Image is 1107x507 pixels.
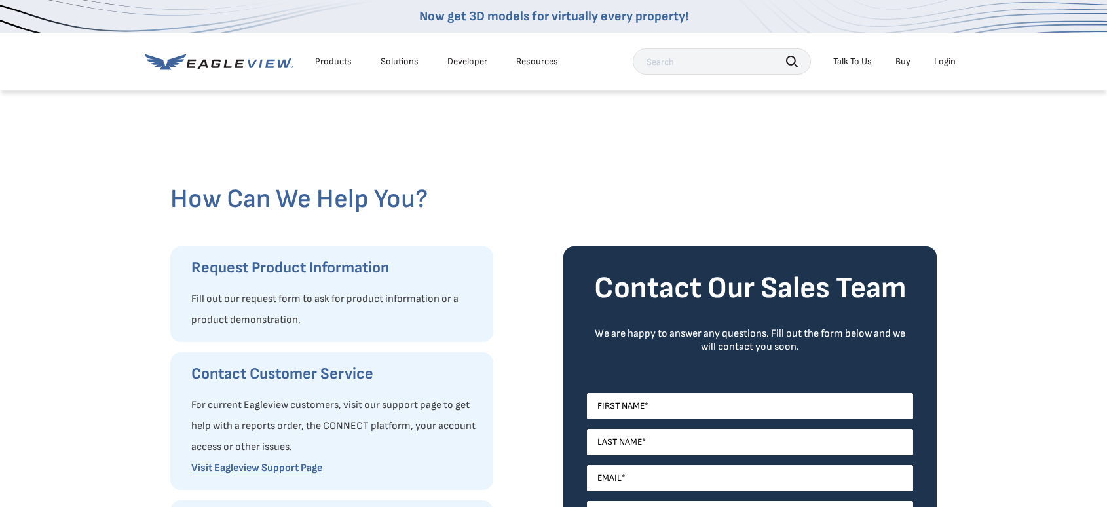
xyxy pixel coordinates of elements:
[447,56,487,67] a: Developer
[191,257,480,278] h3: Request Product Information
[315,56,352,67] div: Products
[633,48,811,75] input: Search
[934,56,956,67] div: Login
[587,328,913,354] div: We are happy to answer any questions. Fill out the form below and we will contact you soon.
[191,289,480,331] p: Fill out our request form to ask for product information or a product demonstration.
[833,56,872,67] div: Talk To Us
[191,395,480,458] p: For current Eagleview customers, visit our support page to get help with a reports order, the CON...
[191,364,480,385] h3: Contact Customer Service
[191,462,322,474] a: Visit Eagleview Support Page
[895,56,910,67] a: Buy
[170,183,937,215] h2: How Can We Help You?
[516,56,558,67] div: Resources
[594,271,907,307] strong: Contact Our Sales Team
[381,56,419,67] div: Solutions
[419,9,688,24] a: Now get 3D models for virtually every property!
